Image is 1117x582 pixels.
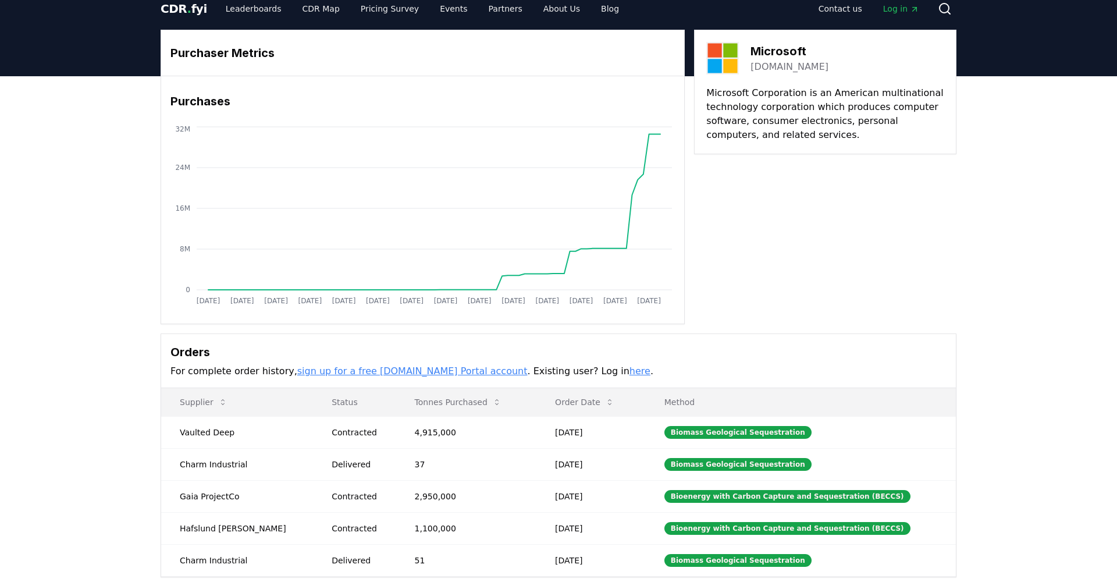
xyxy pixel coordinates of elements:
tspan: [DATE] [637,297,661,305]
div: Biomass Geological Sequestration [664,426,812,439]
div: Contracted [332,491,386,502]
p: Method [655,396,947,408]
tspan: [DATE] [535,297,559,305]
tspan: [DATE] [400,297,424,305]
td: [DATE] [536,544,646,576]
tspan: [DATE] [197,297,220,305]
td: [DATE] [536,416,646,448]
td: 51 [396,544,537,576]
td: 37 [396,448,537,480]
td: Charm Industrial [161,448,313,480]
tspan: [DATE] [434,297,458,305]
div: Biomass Geological Sequestration [664,458,812,471]
tspan: [DATE] [332,297,356,305]
button: Tonnes Purchased [405,391,511,414]
a: CDR.fyi [161,1,207,17]
tspan: [DATE] [570,297,593,305]
td: Vaulted Deep [161,416,313,448]
td: [DATE] [536,448,646,480]
span: . [187,2,191,16]
div: Biomass Geological Sequestration [664,554,812,567]
div: Contracted [332,427,386,438]
tspan: 24M [175,164,190,172]
tspan: 32M [175,125,190,133]
p: For complete order history, . Existing user? Log in . [170,364,947,378]
td: [DATE] [536,512,646,544]
tspan: [DATE] [298,297,322,305]
a: sign up for a free [DOMAIN_NAME] Portal account [297,365,528,377]
h3: Orders [170,343,947,361]
div: Delivered [332,459,386,470]
tspan: [DATE] [230,297,254,305]
div: Bioenergy with Carbon Capture and Sequestration (BECCS) [664,490,910,503]
div: Delivered [332,555,386,566]
td: Hafslund [PERSON_NAME] [161,512,313,544]
a: [DOMAIN_NAME] [750,60,828,74]
p: Microsoft Corporation is an American multinational technology corporation which produces computer... [706,86,944,142]
td: Charm Industrial [161,544,313,576]
h3: Purchases [170,93,675,110]
tspan: [DATE] [366,297,390,305]
span: CDR fyi [161,2,207,16]
span: Log in [883,3,919,15]
td: [DATE] [536,480,646,512]
td: 4,915,000 [396,416,537,448]
tspan: 8M [180,245,190,253]
tspan: [DATE] [603,297,627,305]
tspan: 16M [175,204,190,212]
td: 1,100,000 [396,512,537,544]
tspan: [DATE] [501,297,525,305]
button: Order Date [546,391,624,414]
tspan: 0 [186,286,190,294]
tspan: [DATE] [468,297,492,305]
img: Microsoft-logo [706,42,739,74]
p: Status [322,396,386,408]
a: here [629,365,650,377]
h3: Microsoft [750,42,828,60]
button: Supplier [170,391,237,414]
td: Gaia ProjectCo [161,480,313,512]
td: 2,950,000 [396,480,537,512]
div: Bioenergy with Carbon Capture and Sequestration (BECCS) [664,522,910,535]
h3: Purchaser Metrics [170,44,675,62]
div: Contracted [332,523,386,534]
tspan: [DATE] [264,297,288,305]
